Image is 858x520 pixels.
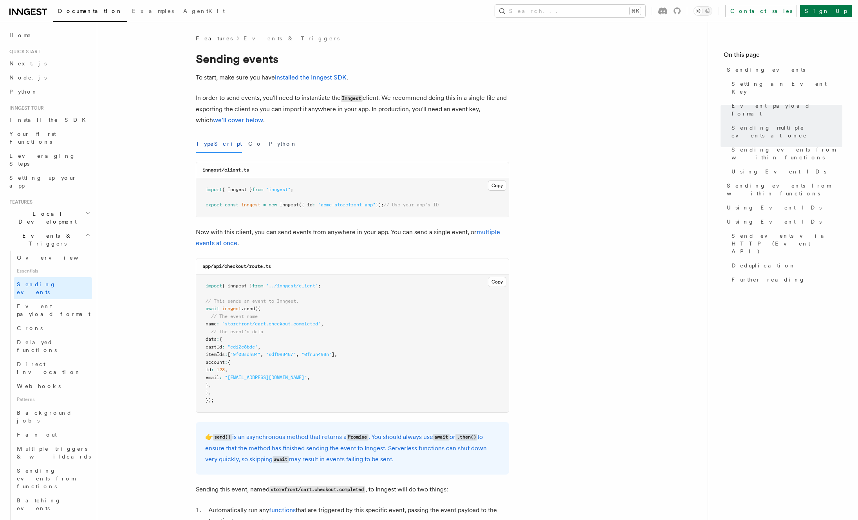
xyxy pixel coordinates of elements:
[6,199,33,205] span: Features
[14,442,92,464] a: Multiple triggers & wildcards
[455,434,477,441] code: .then()
[269,486,365,493] code: storefront/cart.checkout.completed
[244,34,340,42] a: Events & Triggers
[230,352,260,357] span: "9f08sdh84"
[14,299,92,321] a: Event payload format
[6,49,40,55] span: Quick start
[6,105,44,111] span: Inngest tour
[217,336,219,342] span: :
[219,336,222,342] span: {
[727,66,805,74] span: Sending events
[196,228,500,247] a: multiple events at once
[228,359,230,365] span: {
[17,325,43,331] span: Crons
[225,352,228,357] span: :
[228,352,230,357] span: [
[263,202,266,208] span: =
[724,179,842,200] a: Sending events from within functions
[332,352,334,357] span: ]
[196,52,509,66] h1: Sending events
[800,5,852,17] a: Sign Up
[347,434,368,441] code: Promise
[206,202,222,208] span: export
[14,393,92,406] span: Patterns
[732,80,842,96] span: Setting an Event Key
[488,277,506,287] button: Copy
[217,321,219,327] span: :
[6,56,92,70] a: Next.js
[205,432,500,465] p: 👉 is an asynchronous method that returns a . You should always use or to ensure that the method h...
[179,2,229,21] a: AgentKit
[732,146,842,161] span: Sending events from within functions
[9,88,38,95] span: Python
[213,434,232,441] code: send()
[266,187,291,192] span: "inngest"
[241,306,255,311] span: .send
[732,168,826,175] span: Using Event IDs
[58,8,123,14] span: Documentation
[225,202,238,208] span: const
[196,227,509,249] p: Now with this client, you can send events from anywhere in your app. You can send a single event,...
[312,202,315,208] span: :
[260,352,263,357] span: ,
[17,255,98,261] span: Overview
[211,314,258,319] span: // The event name
[9,117,90,123] span: Install the SDK
[255,306,260,311] span: ({
[291,187,293,192] span: ;
[724,63,842,77] a: Sending events
[728,273,842,287] a: Further reading
[202,264,271,269] code: app/api/checkout/route.ts
[17,410,72,424] span: Background jobs
[296,352,299,357] span: ,
[14,464,92,493] a: Sending events from functions
[318,283,321,289] span: ;
[219,375,222,380] span: :
[206,359,225,365] span: account
[728,121,842,143] a: Sending multiple events at once
[248,135,262,153] button: Go
[280,202,299,208] span: Inngest
[732,262,796,269] span: Deduplication
[222,187,252,192] span: { Inngest }
[728,258,842,273] a: Deduplication
[727,218,822,226] span: Using Event IDs
[206,336,217,342] span: data
[225,359,228,365] span: :
[334,352,337,357] span: ,
[17,383,61,389] span: Webhooks
[206,187,222,192] span: import
[9,153,76,167] span: Leveraging Steps
[376,202,384,208] span: });
[269,202,277,208] span: new
[341,95,363,102] code: Inngest
[9,131,56,145] span: Your first Functions
[14,321,92,335] a: Crons
[17,446,91,460] span: Multiple triggers & wildcards
[206,283,222,289] span: import
[17,339,57,353] span: Delayed functions
[728,164,842,179] a: Using Event IDs
[273,456,289,463] code: await
[302,352,332,357] span: "0fnun498n"
[206,298,299,304] span: // This sends an event to Inngest.
[17,468,75,489] span: Sending events from functions
[206,397,214,403] span: });
[6,229,92,251] button: Events & Triggers
[225,375,307,380] span: "[EMAIL_ADDRESS][DOMAIN_NAME]"
[266,352,296,357] span: "sdf098487"
[14,265,92,277] span: Essentials
[724,200,842,215] a: Using Event IDs
[183,8,225,14] span: AgentKit
[433,434,450,441] code: await
[222,344,225,350] span: :
[728,229,842,258] a: Send events via HTTP (Event API)
[258,344,260,350] span: ,
[6,207,92,229] button: Local Development
[6,149,92,171] a: Leveraging Steps
[196,92,509,126] p: In order to send events, you'll need to instantiate the client. We recommend doing this in a sing...
[724,50,842,63] h4: On this page
[222,306,241,311] span: inngest
[728,99,842,121] a: Event payload format
[727,182,842,197] span: Sending events from within functions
